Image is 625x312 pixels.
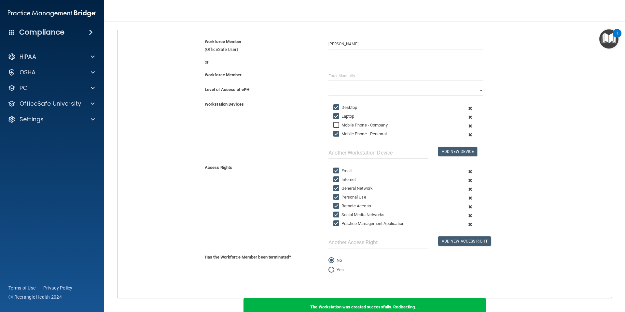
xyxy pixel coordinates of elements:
[333,130,387,138] label: Mobile Phone - Personal
[333,221,341,226] input: Practice Management Application
[205,87,251,92] b: Level of Access of ePHI
[333,220,405,228] label: Practice Management Application
[328,266,344,274] label: Yes
[333,212,341,217] input: Social Media Networks
[200,38,324,53] div: (OfficeSafe User)
[333,112,354,120] label: Laptop
[20,84,29,92] p: PCI
[205,255,291,260] b: Has the Workforce Member been terminated?
[333,177,341,182] input: Internet
[333,186,341,191] input: General Network
[310,305,419,309] b: The Workstation was created successfully. Redirecting...
[8,53,95,61] a: HIPAA
[333,195,341,200] input: Personal Use
[8,115,95,123] a: Settings
[20,115,44,123] p: Settings
[205,39,242,44] b: Workforce Member
[333,185,373,192] label: General Network
[616,33,618,42] div: 1
[8,294,62,300] span: Ⓒ Rectangle Health 2024
[333,167,352,175] label: Email
[328,236,428,248] input: Another Access Right
[599,29,618,49] button: Open Resource Center, 1 new notification
[333,202,371,210] label: Remote Access
[328,147,428,159] input: Another Workstation Device
[333,121,388,129] label: Mobile Phone - Company
[333,104,357,111] label: Desktop
[333,203,341,209] input: Remote Access
[43,285,73,291] a: Privacy Policy
[205,102,244,107] b: Workstation Devices
[205,72,242,77] b: Workforce Member
[8,100,95,108] a: OfficeSafe University
[333,211,385,219] label: Social Media Networks
[328,71,483,81] input: Enter Manually
[333,114,341,119] input: Laptop
[328,258,334,263] input: No
[8,84,95,92] a: PCI
[8,285,35,291] a: Terms of Use
[333,123,341,128] input: Mobile Phone - Company
[328,257,342,264] label: No
[328,38,483,50] input: Search by name or email
[328,268,334,273] input: Yes
[20,53,36,61] p: HIPAA
[8,68,95,76] a: OSHA
[333,105,341,110] input: Desktop
[333,131,341,137] input: Mobile Phone - Personal
[20,68,36,76] p: OSHA
[8,7,96,20] img: PMB logo
[200,58,324,66] div: or
[333,193,366,201] label: Personal Use
[438,147,477,156] button: Add New Device
[438,236,491,246] button: Add New Access Right
[333,176,356,184] label: Internet
[333,168,341,173] input: Email
[205,165,232,170] b: Access Rights
[19,28,64,37] h4: Compliance
[20,100,81,108] p: OfficeSafe University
